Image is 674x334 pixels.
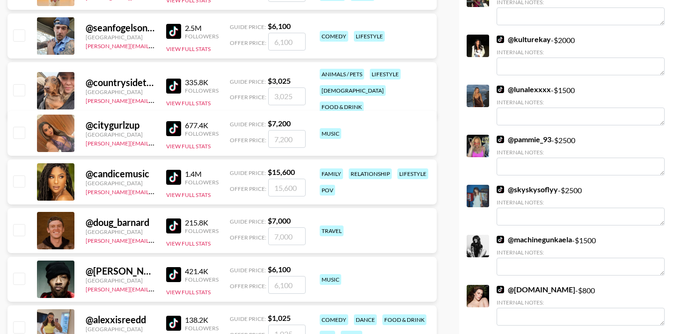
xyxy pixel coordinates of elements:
div: comedy [320,31,348,42]
img: TikTok [497,86,504,93]
div: [GEOGRAPHIC_DATA] [86,228,155,235]
img: TikTok [166,218,181,233]
div: [DEMOGRAPHIC_DATA] [320,85,386,96]
div: lifestyle [370,69,401,80]
a: @lunalexxxx [497,85,551,94]
img: TikTok [497,36,504,43]
img: TikTok [497,236,504,243]
span: Offer Price: [230,39,266,46]
button: View Full Stats [166,143,211,150]
div: [GEOGRAPHIC_DATA] [86,277,155,284]
img: TikTok [497,186,504,193]
img: TikTok [166,267,181,282]
div: @ alexxisreedd [86,314,155,326]
div: family [320,168,343,179]
a: @[DOMAIN_NAME] [497,285,575,294]
div: 138.2K [185,315,219,325]
div: 335.8K [185,78,219,87]
div: 215.8K [185,218,219,227]
span: Offer Price: [230,283,266,290]
div: dance [354,314,377,325]
div: Internal Notes: [497,199,665,206]
strong: $ 6,100 [268,265,291,274]
div: @ countrysidetails [86,77,155,88]
div: Followers [185,276,219,283]
div: - $ 1500 [497,85,665,125]
button: View Full Stats [166,191,211,198]
button: View Full Stats [166,289,211,296]
strong: $ 7,000 [268,216,291,225]
div: @ candicemusic [86,168,155,180]
div: Internal Notes: [497,149,665,156]
a: [PERSON_NAME][EMAIL_ADDRESS][DOMAIN_NAME] [86,95,224,104]
div: @ citygurlzup [86,119,155,131]
img: TikTok [497,136,504,143]
div: music [320,128,341,139]
div: [GEOGRAPHIC_DATA] [86,34,155,41]
input: 15,600 [268,179,306,196]
div: music [320,274,341,285]
span: Guide Price: [230,23,266,30]
div: - $ 2500 [497,185,665,225]
input: 3,025 [268,87,306,105]
span: Guide Price: [230,218,266,225]
div: - $ 1500 [497,235,665,276]
div: [GEOGRAPHIC_DATA] [86,326,155,333]
span: Guide Price: [230,121,266,128]
div: Internal Notes: [497,99,665,106]
img: TikTok [166,316,181,331]
span: Offer Price: [230,234,266,241]
span: Guide Price: [230,315,266,322]
button: View Full Stats [166,100,211,107]
span: Offer Price: [230,137,266,144]
div: animals / pets [320,69,364,80]
div: food & drink [320,102,364,112]
div: @ seanfogelson513 [86,22,155,34]
span: Guide Price: [230,78,266,85]
div: Followers [185,179,219,186]
a: @skyskysoflyy [497,185,558,194]
div: relationship [349,168,392,179]
a: @machinegunkaela [497,235,572,244]
div: Followers [185,227,219,234]
div: Internal Notes: [497,299,665,306]
div: comedy [320,314,348,325]
div: Followers [185,130,219,137]
div: lifestyle [354,31,385,42]
strong: $ 7,200 [268,119,291,128]
button: View Full Stats [166,45,211,52]
img: TikTok [166,79,181,94]
div: [GEOGRAPHIC_DATA] [86,88,155,95]
span: Offer Price: [230,94,266,101]
div: lifestyle [397,168,428,179]
strong: $ 15,600 [268,167,295,176]
div: travel [320,225,344,236]
div: Internal Notes: [497,249,665,256]
input: 6,100 [268,33,306,51]
a: [PERSON_NAME][EMAIL_ADDRESS][DOMAIN_NAME] [86,138,224,147]
div: Internal Notes: [497,49,665,56]
img: TikTok [166,121,181,136]
a: [PERSON_NAME][EMAIL_ADDRESS][DOMAIN_NAME] [86,41,224,50]
div: 1.4M [185,169,219,179]
span: Guide Price: [230,169,266,176]
strong: $ 3,025 [268,76,291,85]
input: 6,100 [268,276,306,294]
span: Guide Price: [230,267,266,274]
div: [GEOGRAPHIC_DATA] [86,180,155,187]
div: @ [PERSON_NAME] [86,265,155,277]
div: [GEOGRAPHIC_DATA] [86,131,155,138]
div: - $ 800 [497,285,665,326]
img: TikTok [497,286,504,293]
div: - $ 2000 [497,35,665,75]
div: Followers [185,87,219,94]
button: View Full Stats [166,240,211,247]
div: Followers [185,33,219,40]
div: 677.4K [185,121,219,130]
a: @kulturekay [497,35,551,44]
img: TikTok [166,170,181,185]
a: [PERSON_NAME][EMAIL_ADDRESS][DOMAIN_NAME] [86,235,224,244]
div: pov [320,185,335,196]
div: @ doug_barnard [86,217,155,228]
strong: $ 6,100 [268,22,291,30]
